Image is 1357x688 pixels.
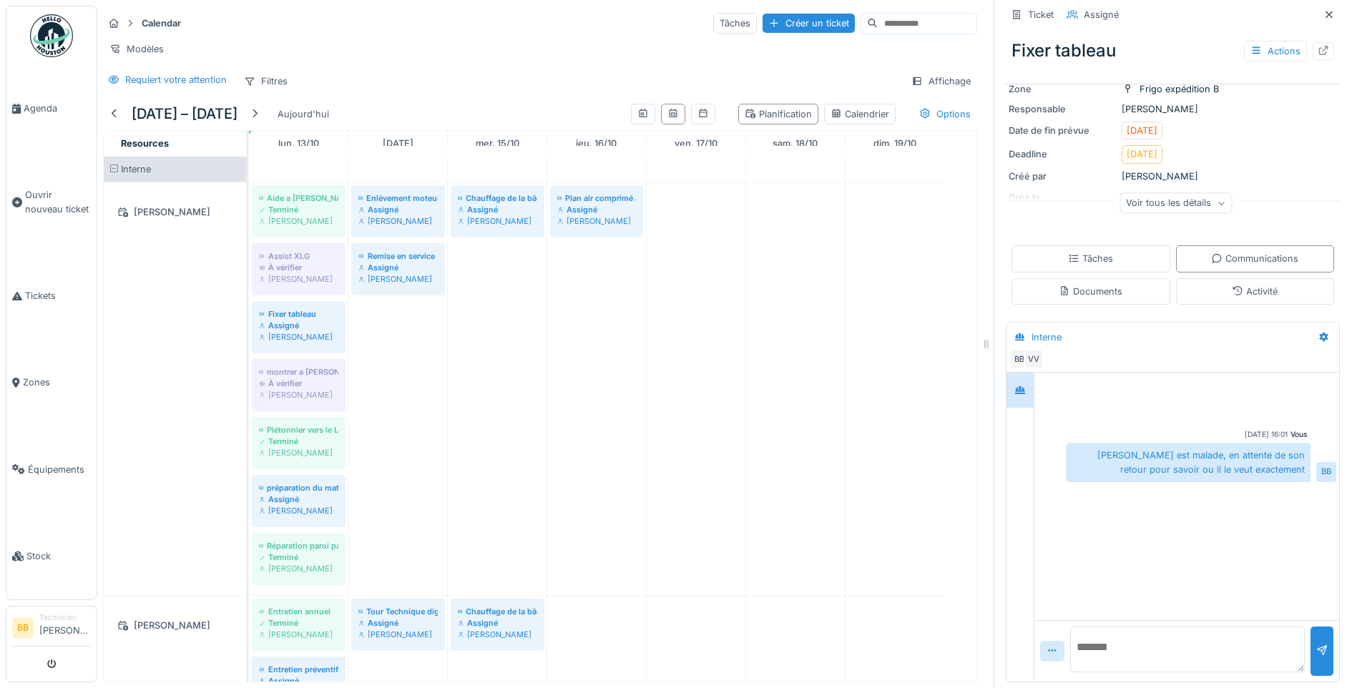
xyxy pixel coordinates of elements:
div: Chauffage de la bâche par la vapeur [458,606,537,617]
div: Affichage [905,71,977,92]
div: [PERSON_NAME] [358,273,438,285]
a: 19 octobre 2025 [870,134,920,153]
div: Tâches [713,13,757,34]
a: 15 octobre 2025 [472,134,523,153]
div: Deadline [1009,147,1116,161]
div: Filtres [237,71,294,92]
a: Tickets [6,252,97,339]
strong: Calendar [136,16,187,30]
a: Agenda [6,65,97,152]
div: Terminé [259,436,338,447]
div: Fixer tableau [259,308,338,320]
div: [DATE] 16:01 [1245,429,1288,440]
div: Aujourd'hui [272,104,335,124]
a: 13 octobre 2025 [275,134,323,153]
div: Créé par [1009,169,1116,183]
div: Zone [1009,82,1116,96]
div: Calendrier [831,107,889,121]
a: 18 octobre 2025 [769,134,821,153]
div: [PERSON_NAME] [1009,102,1337,116]
a: BB Technicien[PERSON_NAME] [12,612,91,647]
div: Terminé [259,204,338,215]
div: Ticket [1028,8,1054,21]
div: [DATE] [1127,147,1157,161]
div: Entretien annuel [259,606,338,617]
a: Ouvrir nouveau ticket [6,152,97,252]
div: Assigné [458,617,537,629]
div: [PERSON_NAME] est malade, en attente de son retour pour savoir ou il le veut exactement [1066,443,1311,481]
div: Actions [1244,41,1307,62]
img: Badge_color-CXgf-gQk.svg [30,14,73,57]
span: Équipements [28,463,91,476]
span: Tickets [25,289,91,303]
div: [PERSON_NAME] [259,389,338,400]
div: Assigné [1084,8,1119,21]
div: [PERSON_NAME] [358,629,438,640]
div: Aide a [PERSON_NAME] pour le relevement d un BIB renverse et bloquer sur une lice exped b [259,192,338,204]
div: [PERSON_NAME] [259,505,338,516]
span: Stock [26,549,91,563]
div: Assigné [358,617,438,629]
div: Terminé [259,551,338,563]
div: Interne [1032,330,1062,344]
span: Ouvrir nouveau ticket [25,188,91,215]
div: [PERSON_NAME] [259,215,338,227]
div: Tâches [1068,252,1113,265]
div: Assigné [458,204,537,215]
span: Interne [121,164,151,175]
div: [PERSON_NAME] [259,273,338,285]
div: Vous [1290,429,1308,440]
div: Documents [1059,285,1122,298]
span: Zones [23,375,91,389]
div: BB [1009,349,1029,369]
div: Tour Technique digital [358,606,438,617]
div: Enlèvement moteur [358,192,438,204]
a: Stock [6,513,97,599]
div: Technicien [39,612,91,623]
div: VV [1024,349,1044,369]
div: Piétonnier vers le LABO ([PERSON_NAME]) [259,424,338,436]
div: [PERSON_NAME] [112,203,237,221]
div: montrer a [PERSON_NAME] les travau a faire pour le bac de plonge emballage [259,366,338,378]
div: Fixer tableau [1006,32,1340,69]
div: Modèles [103,39,170,59]
div: Assigné [259,493,338,505]
span: Resources [121,138,169,149]
div: Assigné [259,675,338,687]
li: [PERSON_NAME] [39,612,91,643]
a: Équipements [6,426,97,513]
div: À vérifier [259,378,338,389]
a: 16 octobre 2025 [572,134,620,153]
a: 14 octobre 2025 [379,134,417,153]
div: [PERSON_NAME] [458,215,537,227]
div: Entretien préventif [259,664,338,675]
div: [PERSON_NAME] [458,629,537,640]
a: Zones [6,339,97,426]
div: [PERSON_NAME] [259,629,338,640]
span: Agenda [24,102,91,115]
div: Plan air comprimé à afficher [557,192,636,204]
div: Voir tous les détails [1120,193,1232,214]
div: À vérifier [259,262,338,273]
div: Terminé [259,617,338,629]
div: Chauffage de la bâche par la vapeur [458,192,537,204]
div: [PERSON_NAME] [1009,169,1337,183]
li: BB [12,617,34,639]
div: BB [1316,462,1336,482]
div: Activité [1232,285,1278,298]
div: Options [913,104,977,124]
div: Communications [1211,252,1298,265]
div: Planification [745,107,812,121]
div: [PERSON_NAME] [259,447,338,458]
div: Responsable [1009,102,1116,116]
div: [PERSON_NAME] [358,215,438,227]
div: Créer un ticket [763,14,855,33]
div: Requiert votre attention [125,73,227,87]
div: Assist XLG [259,250,338,262]
div: Remise en service [358,250,438,262]
div: [PERSON_NAME] [112,616,237,634]
div: Assigné [358,262,438,273]
div: Assigné [557,204,636,215]
div: Frigo expédition B [1140,82,1219,96]
div: Réparation paroi panneau sandwich grand couloir [259,540,338,551]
